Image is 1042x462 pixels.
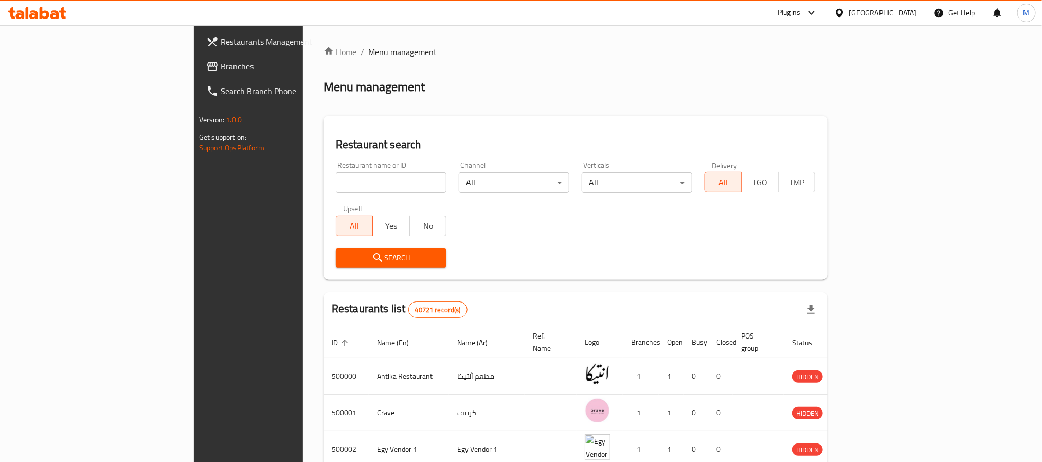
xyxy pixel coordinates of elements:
[198,79,368,103] a: Search Branch Phone
[849,7,917,19] div: [GEOGRAPHIC_DATA]
[1023,7,1030,19] span: M
[684,395,708,431] td: 0
[332,336,351,349] span: ID
[684,327,708,358] th: Busy
[705,172,742,192] button: All
[623,395,659,431] td: 1
[377,336,422,349] span: Name (En)
[340,219,369,234] span: All
[659,358,684,395] td: 1
[778,172,815,192] button: TMP
[369,358,449,395] td: Antika Restaurant
[712,162,738,169] label: Delivery
[449,358,525,395] td: مطعم أنتيكا
[708,327,733,358] th: Closed
[792,444,823,456] span: HIDDEN
[226,113,242,127] span: 1.0.0
[409,305,467,315] span: 40721 record(s)
[533,330,564,354] span: Ref. Name
[372,216,409,236] button: Yes
[324,46,828,58] nav: breadcrumb
[709,175,738,190] span: All
[684,358,708,395] td: 0
[199,113,224,127] span: Version:
[585,434,610,460] img: Egy Vendor 1
[585,398,610,423] img: Crave
[799,297,823,322] div: Export file
[741,330,771,354] span: POS group
[198,29,368,54] a: Restaurants Management
[708,395,733,431] td: 0
[368,46,437,58] span: Menu management
[792,407,823,419] span: HIDDEN
[377,219,405,234] span: Yes
[221,60,360,73] span: Branches
[582,172,692,193] div: All
[199,131,246,144] span: Get support on:
[408,301,468,318] div: Total records count
[344,252,438,264] span: Search
[783,175,811,190] span: TMP
[343,205,362,212] label: Upsell
[336,248,446,268] button: Search
[623,327,659,358] th: Branches
[708,358,733,395] td: 0
[457,336,501,349] span: Name (Ar)
[659,395,684,431] td: 1
[336,216,373,236] button: All
[459,172,569,193] div: All
[577,327,623,358] th: Logo
[332,301,468,318] h2: Restaurants list
[778,7,800,19] div: Plugins
[792,336,825,349] span: Status
[336,137,815,152] h2: Restaurant search
[199,141,264,154] a: Support.OpsPlatform
[741,172,778,192] button: TGO
[792,370,823,383] div: HIDDEN
[623,358,659,395] td: 1
[449,395,525,431] td: كرييف
[369,395,449,431] td: Crave
[336,172,446,193] input: Search for restaurant name or ID..
[746,175,774,190] span: TGO
[409,216,446,236] button: No
[792,371,823,383] span: HIDDEN
[324,79,425,95] h2: Menu management
[659,327,684,358] th: Open
[221,35,360,48] span: Restaurants Management
[792,443,823,456] div: HIDDEN
[221,85,360,97] span: Search Branch Phone
[414,219,442,234] span: No
[585,361,610,387] img: Antika Restaurant
[198,54,368,79] a: Branches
